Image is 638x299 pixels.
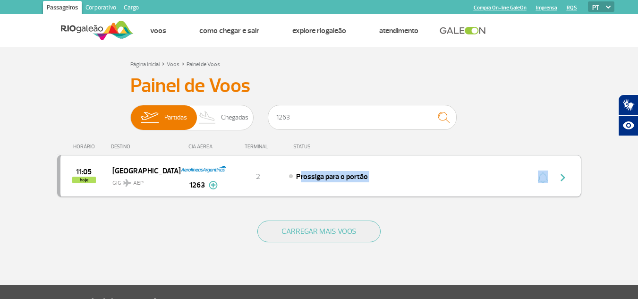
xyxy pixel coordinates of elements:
span: GIG [112,174,173,188]
a: Como chegar e sair [199,26,259,35]
a: Voos [167,61,179,68]
a: RQS [567,5,577,11]
div: CIA AÉREA [180,144,227,150]
div: DESTINO [111,144,180,150]
a: Cargo [120,1,143,16]
a: Página Inicial [130,61,160,68]
img: mais-info-painel-voo.svg [209,181,218,189]
a: Painel de Voos [187,61,220,68]
a: Corporativo [82,1,120,16]
div: TERMINAL [227,144,289,150]
a: Imprensa [536,5,557,11]
a: Atendimento [379,26,418,35]
span: Chegadas [221,105,248,130]
img: sino-painel-voo.svg [538,172,548,183]
a: > [181,58,185,69]
a: Explore RIOgaleão [292,26,346,35]
span: 1263 [189,179,205,191]
span: hoje [72,177,96,183]
img: destiny_airplane.svg [123,179,131,187]
button: CARREGAR MAIS VOOS [257,221,381,242]
span: [GEOGRAPHIC_DATA] [112,164,173,177]
h3: Painel de Voos [130,74,508,98]
span: AEP [133,179,144,188]
img: seta-direita-painel-voo.svg [557,172,569,183]
a: > [162,58,165,69]
span: Prossiga para o portão [296,172,368,181]
div: Plugin de acessibilidade da Hand Talk. [618,94,638,136]
a: Passageiros [43,1,82,16]
button: Abrir recursos assistivos. [618,115,638,136]
div: HORÁRIO [60,144,111,150]
span: 2 [256,172,260,181]
input: Voo, cidade ou cia aérea [268,105,457,130]
img: slider-embarque [135,105,164,130]
a: Compra On-line GaleOn [474,5,527,11]
button: Abrir tradutor de língua de sinais. [618,94,638,115]
span: 2025-08-26 11:05:00 [76,169,92,175]
a: Voos [150,26,166,35]
img: slider-desembarque [194,105,221,130]
div: STATUS [289,144,366,150]
span: Partidas [164,105,187,130]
